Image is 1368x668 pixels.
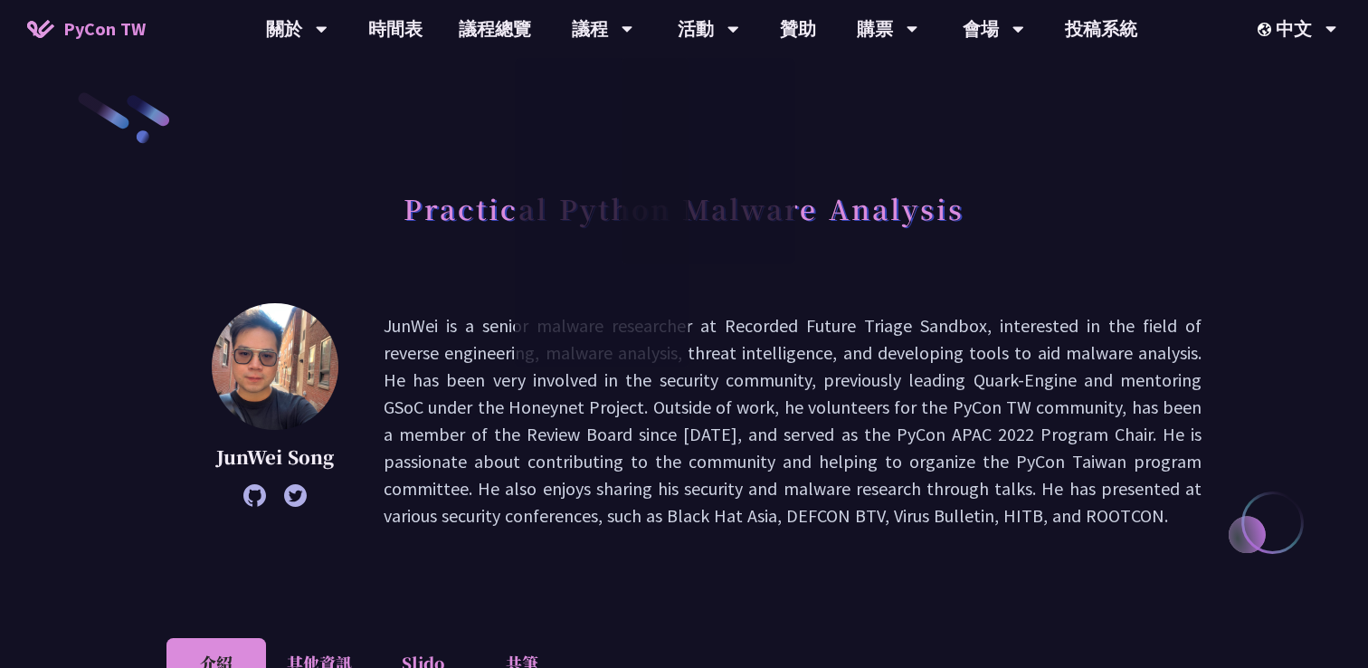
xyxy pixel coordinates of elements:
[1258,23,1276,36] img: Locale Icon
[212,444,338,471] p: JunWei Song
[63,15,146,43] span: PyCon TW
[27,20,54,38] img: Home icon of PyCon TW 2025
[404,181,964,235] h1: Practical Python Malware Analysis
[9,6,164,52] a: PyCon TW
[384,312,1202,530] p: JunWei is a senior malware researcher at Recorded Future Triage Sandbox, interested in the field ...
[212,303,338,430] img: JunWei Song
